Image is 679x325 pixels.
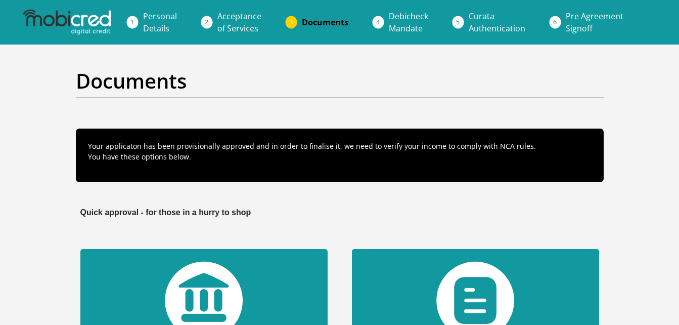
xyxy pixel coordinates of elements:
[389,11,428,34] span: Debicheck Mandate
[558,6,631,38] a: Pre AgreementSignoff
[76,69,604,93] h2: Documents
[23,10,110,35] img: mobicred logo
[566,11,623,34] span: Pre Agreement Signoff
[80,208,251,217] b: Quick approval - for those in a hurry to shop
[217,11,261,34] span: Acceptance of Services
[88,141,592,162] p: Your applicaton has been provisionally approved and in order to finalise it, we need to verify yo...
[302,17,348,28] span: Documents
[209,6,269,38] a: Acceptanceof Services
[461,6,533,38] a: CurataAuthentication
[143,11,177,34] span: Personal Details
[469,11,525,34] span: Curata Authentication
[294,12,356,32] a: Documents
[381,6,436,38] a: DebicheckMandate
[135,6,185,38] a: PersonalDetails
